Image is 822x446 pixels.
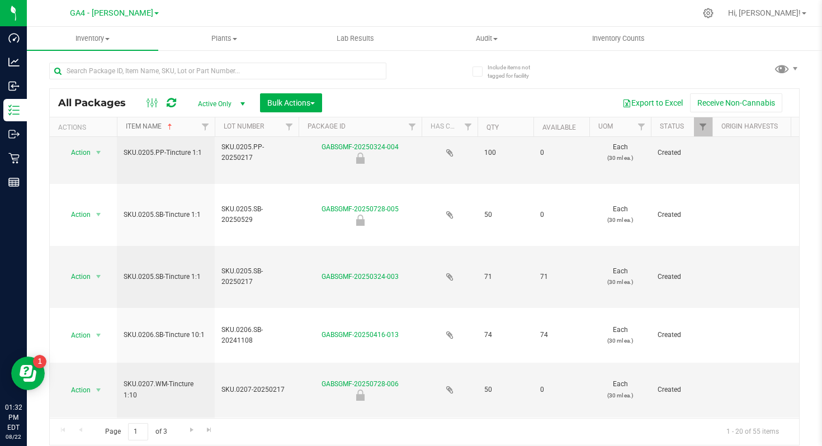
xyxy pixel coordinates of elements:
a: Filter [694,117,712,136]
span: Each [596,266,644,287]
a: Item Name [126,122,174,130]
p: (30 ml ea.) [596,335,644,346]
div: Newly Received [297,153,423,164]
span: Each [596,204,644,225]
span: Each [596,325,644,346]
span: Created [658,210,706,220]
th: Has COA [422,117,478,137]
iframe: Resource center unread badge [33,355,46,368]
p: (30 ml ea.) [596,215,644,225]
button: Receive Non-Cannabis [690,93,782,112]
a: Filter [403,117,422,136]
span: SKU.0206.SB-20241108 [221,325,292,346]
a: GABSGMF-20250728-005 [322,205,399,213]
a: Origin Harvests [721,122,778,130]
a: Filter [632,117,651,136]
span: 0 [540,210,583,220]
inline-svg: Inventory [8,105,20,116]
a: Filter [196,117,215,136]
span: 50 [484,385,527,395]
span: 71 [540,272,583,282]
span: 74 [540,330,583,340]
span: Inventory [27,34,158,44]
inline-svg: Outbound [8,129,20,140]
a: UOM [598,122,613,130]
a: Lab Results [290,27,421,50]
span: 1 - 20 of 55 items [717,423,788,440]
a: Filter [280,117,299,136]
p: (30 ml ea.) [596,277,644,287]
div: Newly Received [297,390,423,401]
button: Bulk Actions [260,93,322,112]
a: GABSGMF-20250324-003 [322,273,399,281]
span: SKU.0205.PP-Tincture 1:1 [124,148,208,158]
a: Inventory [27,27,158,50]
a: Package ID [308,122,346,130]
div: Manage settings [701,8,715,18]
span: select [92,382,106,398]
input: 1 [128,423,148,440]
span: Action [61,145,91,160]
span: SKU.0205.SB-Tincture 1:1 [124,272,208,282]
a: Status [660,122,684,130]
a: Audit [421,27,552,50]
span: Inventory Counts [577,34,660,44]
a: GABSGMF-20250728-006 [322,380,399,388]
p: 01:32 PM EDT [5,402,22,433]
span: Created [658,272,706,282]
span: Audit [422,34,552,44]
span: 50 [484,210,527,220]
span: 71 [484,272,527,282]
span: Lab Results [322,34,389,44]
button: Export to Excel [615,93,690,112]
span: Created [658,330,706,340]
span: Include items not tagged for facility [488,63,544,80]
span: 100 [484,148,527,158]
span: select [92,145,106,160]
span: Created [658,385,706,395]
span: SKU.0206.SB-Tincture 10:1 [124,330,208,340]
a: Available [542,124,576,131]
a: Plants [158,27,290,50]
div: Actions [58,124,112,131]
inline-svg: Inbound [8,80,20,92]
input: Search Package ID, Item Name, SKU, Lot or Part Number... [49,63,386,79]
div: Newly Received [297,215,423,226]
span: SKU.0207-20250217 [221,385,292,395]
span: Plants [159,34,289,44]
span: Action [61,207,91,222]
span: Created [658,148,706,158]
inline-svg: Analytics [8,56,20,68]
a: Filter [459,117,478,136]
span: SKU.0205.PP-20250217 [221,142,292,163]
span: Hi, [PERSON_NAME]! [728,8,801,17]
span: Page of 3 [96,423,176,440]
span: Action [61,328,91,343]
span: select [92,207,106,222]
a: GABSGMF-20250416-013 [322,331,399,339]
inline-svg: Retail [8,153,20,164]
span: 74 [484,330,527,340]
p: (30 ml ea.) [596,390,644,401]
a: GABSGMF-20250324-004 [322,143,399,151]
span: Each [596,379,644,400]
span: Action [61,382,91,398]
span: Each [596,142,644,163]
p: (30 ml ea.) [596,153,644,163]
span: Action [61,269,91,284]
span: 0 [540,148,583,158]
span: Bulk Actions [267,98,315,107]
a: Qty [486,124,499,131]
span: SKU.0207.WM-Tincture 1:10 [124,379,208,400]
span: SKU.0205.SB-Tincture 1:1 [124,210,208,220]
inline-svg: Reports [8,177,20,188]
span: SKU.0205.SB-20250217 [221,266,292,287]
iframe: Resource center [11,357,45,390]
span: select [92,269,106,284]
p: 08/22 [5,433,22,441]
span: 0 [540,385,583,395]
inline-svg: Dashboard [8,32,20,44]
span: GA4 - [PERSON_NAME] [70,8,153,18]
span: All Packages [58,97,137,109]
